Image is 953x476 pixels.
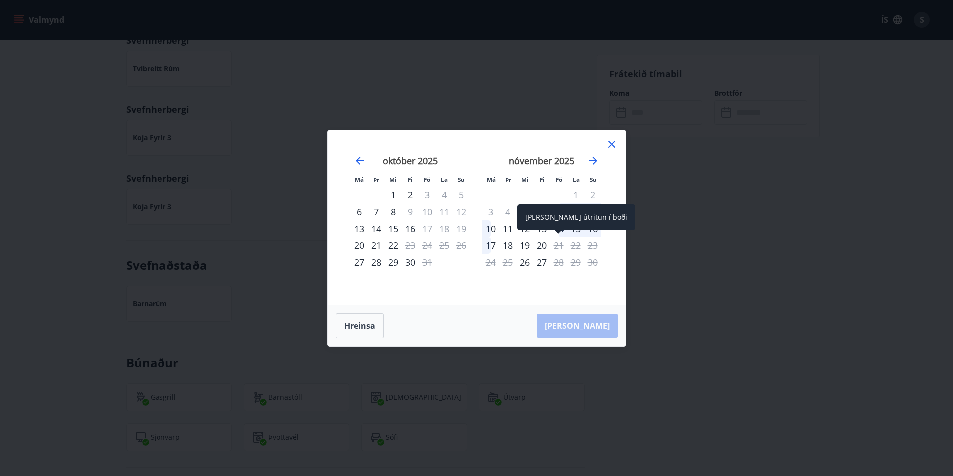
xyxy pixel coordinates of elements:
[516,254,533,271] td: miðvikudagur, 26. nóvember 2025
[368,203,385,220] div: 7
[402,237,419,254] div: Aðeins útritun í boði
[351,254,368,271] td: mánudagur, 27. október 2025
[419,254,436,271] td: Not available. föstudagur, 31. október 2025
[517,204,635,230] div: [PERSON_NAME] útritun í boði
[385,220,402,237] div: 15
[499,220,516,237] div: 11
[368,254,385,271] div: 28
[351,237,368,254] td: mánudagur, 20. október 2025
[550,237,567,254] div: Aðeins útritun í boði
[550,254,567,271] div: Aðeins útritun í boði
[354,155,366,167] div: Move backward to switch to the previous month.
[482,220,499,237] div: 10
[402,220,419,237] td: fimmtudagur, 16. október 2025
[482,220,499,237] td: mánudagur, 10. nóvember 2025
[550,237,567,254] td: Not available. föstudagur, 21. nóvember 2025
[533,237,550,254] td: fimmtudagur, 20. nóvember 2025
[540,176,545,183] small: Fi
[487,176,496,183] small: Má
[567,186,584,203] td: Not available. laugardagur, 1. nóvember 2025
[590,176,597,183] small: Su
[516,220,533,237] div: 12
[355,176,364,183] small: Má
[385,203,402,220] td: miðvikudagur, 8. október 2025
[419,220,436,237] div: Aðeins útritun í boði
[368,237,385,254] div: 21
[567,254,584,271] td: Not available. laugardagur, 29. nóvember 2025
[385,254,402,271] td: miðvikudagur, 29. október 2025
[402,186,419,203] div: 2
[550,203,567,220] td: föstudagur, 7. nóvember 2025
[584,203,601,220] td: sunnudagur, 9. nóvember 2025
[516,254,533,271] div: Aðeins innritun í boði
[385,237,402,254] td: miðvikudagur, 22. október 2025
[419,237,436,254] td: Not available. föstudagur, 24. október 2025
[419,203,436,220] td: Not available. föstudagur, 10. október 2025
[385,203,402,220] div: 8
[368,254,385,271] td: þriðjudagur, 28. október 2025
[419,254,436,271] div: Aðeins útritun í boði
[458,176,465,183] small: Su
[453,203,470,220] td: Not available. sunnudagur, 12. október 2025
[351,237,368,254] div: Aðeins innritun í boði
[441,176,448,183] small: La
[453,220,470,237] td: Not available. sunnudagur, 19. október 2025
[385,237,402,254] div: 22
[389,176,397,183] small: Mi
[351,203,368,220] div: Aðeins innritun í boði
[368,220,385,237] div: 14
[436,186,453,203] td: Not available. laugardagur, 4. október 2025
[419,220,436,237] td: Not available. föstudagur, 17. október 2025
[385,186,402,203] div: 1
[351,254,368,271] div: Aðeins innritun í boði
[385,254,402,271] div: 29
[556,176,562,183] small: Fö
[533,254,550,271] td: fimmtudagur, 27. nóvember 2025
[436,220,453,237] td: Not available. laugardagur, 18. október 2025
[584,254,601,271] td: Not available. sunnudagur, 30. nóvember 2025
[584,203,601,220] div: 9
[533,203,550,220] td: Not available. fimmtudagur, 6. nóvember 2025
[516,237,533,254] td: miðvikudagur, 19. nóvember 2025
[482,203,499,220] td: Not available. mánudagur, 3. nóvember 2025
[351,203,368,220] td: mánudagur, 6. október 2025
[584,237,601,254] td: Not available. sunnudagur, 23. nóvember 2025
[368,220,385,237] td: þriðjudagur, 14. október 2025
[402,220,419,237] div: 16
[584,186,601,203] td: Not available. sunnudagur, 2. nóvember 2025
[424,176,430,183] small: Fö
[499,237,516,254] div: 18
[509,155,574,167] strong: nóvember 2025
[402,203,419,220] td: Not available. fimmtudagur, 9. október 2025
[402,237,419,254] td: Not available. fimmtudagur, 23. október 2025
[453,237,470,254] td: Not available. sunnudagur, 26. október 2025
[351,220,368,237] td: mánudagur, 13. október 2025
[573,176,580,183] small: La
[419,186,436,203] td: Not available. föstudagur, 3. október 2025
[516,237,533,254] div: 19
[550,203,567,220] div: Aðeins innritun í boði
[402,203,419,220] div: Aðeins útritun í boði
[383,155,438,167] strong: október 2025
[516,203,533,220] td: Not available. miðvikudagur, 5. nóvember 2025
[533,237,550,254] div: 20
[567,203,584,220] td: laugardagur, 8. nóvember 2025
[499,203,516,220] td: Not available. þriðjudagur, 4. nóvember 2025
[482,237,499,254] td: mánudagur, 17. nóvember 2025
[336,313,384,338] button: Hreinsa
[521,176,529,183] small: Mi
[505,176,511,183] small: Þr
[567,203,584,220] div: 8
[499,220,516,237] td: þriðjudagur, 11. nóvember 2025
[368,237,385,254] td: þriðjudagur, 21. október 2025
[368,203,385,220] td: þriðjudagur, 7. október 2025
[419,186,436,203] div: Aðeins útritun í boði
[402,254,419,271] div: 30
[340,142,614,293] div: Calendar
[402,186,419,203] td: fimmtudagur, 2. október 2025
[373,176,379,183] small: Þr
[516,220,533,237] td: miðvikudagur, 12. nóvember 2025
[402,254,419,271] td: fimmtudagur, 30. október 2025
[567,237,584,254] td: Not available. laugardagur, 22. nóvember 2025
[499,254,516,271] td: Not available. þriðjudagur, 25. nóvember 2025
